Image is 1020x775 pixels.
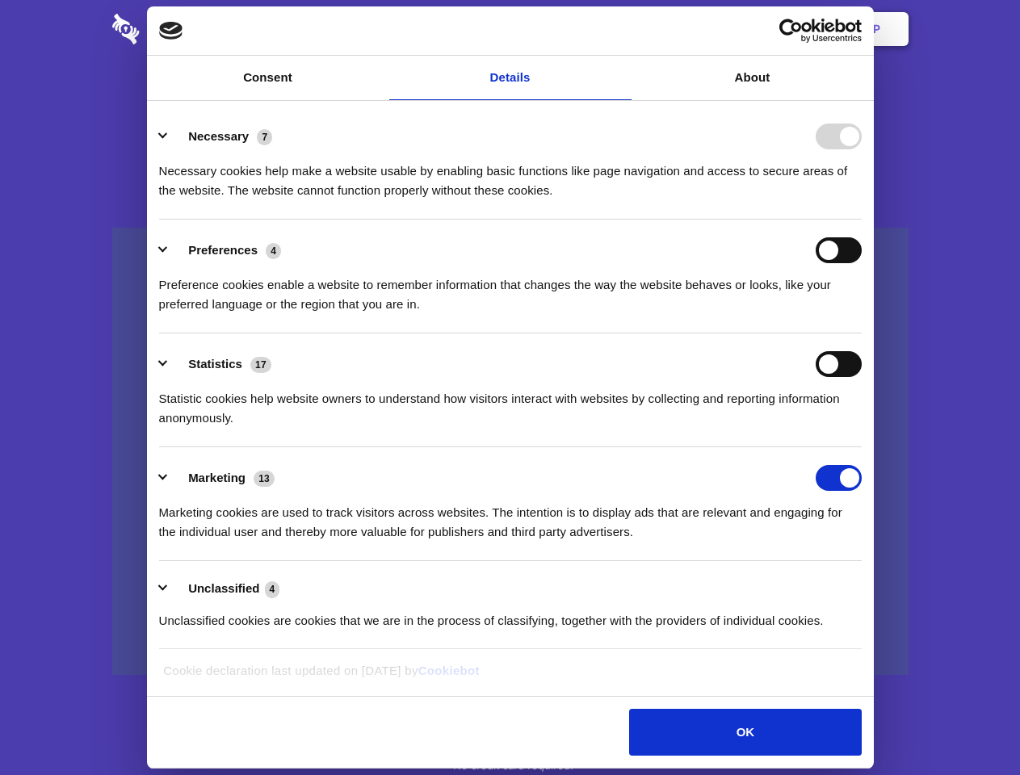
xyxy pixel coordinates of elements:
button: Necessary (7) [159,124,283,149]
span: 17 [250,357,271,373]
button: Preferences (4) [159,237,292,263]
label: Necessary [188,129,249,143]
a: Login [732,4,803,54]
a: About [632,56,874,100]
div: Marketing cookies are used to track visitors across websites. The intention is to display ads tha... [159,491,862,542]
div: Unclassified cookies are cookies that we are in the process of classifying, together with the pro... [159,599,862,630]
a: Wistia video thumbnail [112,228,909,676]
button: Marketing (13) [159,465,285,491]
span: 4 [265,581,280,597]
button: Statistics (17) [159,351,282,377]
img: logo [159,22,183,40]
a: Details [389,56,632,100]
label: Marketing [188,471,246,484]
a: Contact [655,4,729,54]
h1: Eliminate Slack Data Loss. [112,73,909,131]
a: Cookiebot [418,664,480,677]
img: logo-wordmark-white-trans-d4663122ce5f474addd5e946df7df03e33cb6a1c49d2221995e7729f52c070b2.svg [112,14,250,44]
div: Statistic cookies help website owners to understand how visitors interact with websites by collec... [159,377,862,428]
label: Preferences [188,243,258,257]
div: Preference cookies enable a website to remember information that changes the way the website beha... [159,263,862,314]
span: 13 [254,471,275,487]
div: Cookie declaration last updated on [DATE] by [151,661,869,693]
span: 4 [266,243,281,259]
button: Unclassified (4) [159,579,290,599]
a: Consent [147,56,389,100]
div: Necessary cookies help make a website usable by enabling basic functions like page navigation and... [159,149,862,200]
label: Statistics [188,357,242,371]
iframe: Drift Widget Chat Controller [939,694,1001,756]
span: 7 [257,129,272,145]
h4: Auto-redaction of sensitive data, encrypted data sharing and self-destructing private chats. Shar... [112,147,909,200]
a: Usercentrics Cookiebot - opens in a new window [720,19,862,43]
button: OK [629,709,861,756]
a: Pricing [474,4,544,54]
